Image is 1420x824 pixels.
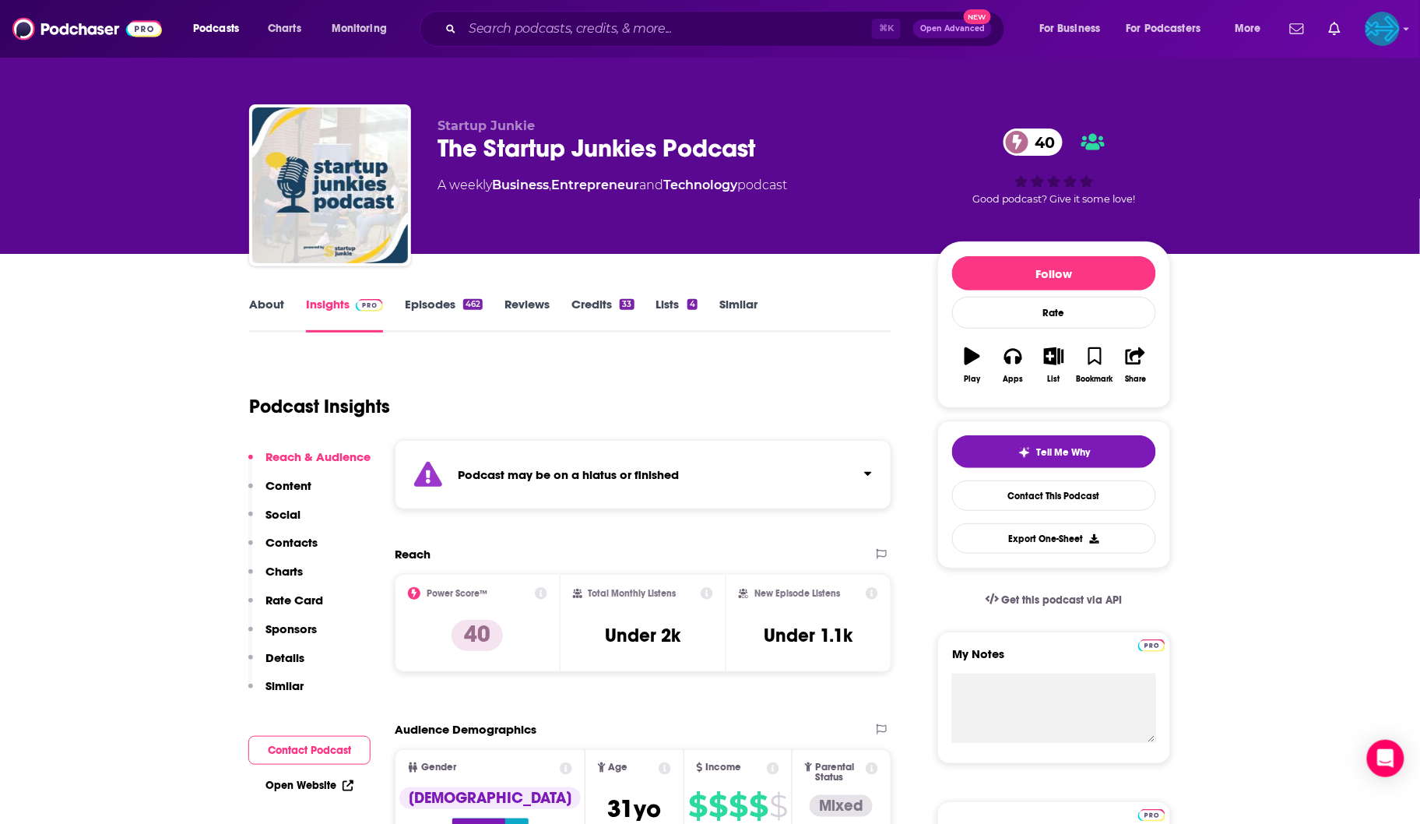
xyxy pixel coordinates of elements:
[268,18,301,40] span: Charts
[810,795,873,817] div: Mixed
[1077,375,1113,384] div: Bookmark
[639,178,663,192] span: and
[12,14,162,44] img: Podchaser - Follow, Share and Rate Podcasts
[708,794,727,819] span: $
[1125,375,1146,384] div: Share
[258,16,311,41] a: Charts
[248,622,317,650] button: Sponsors
[1028,16,1120,41] button: open menu
[248,678,304,707] button: Similar
[608,794,662,824] span: 31 yo
[754,588,840,599] h2: New Episode Listens
[1018,446,1031,459] img: tell me why sparkle
[438,118,535,133] span: Startup Junkie
[663,178,737,192] a: Technology
[937,118,1171,215] div: 40Good podcast? Give it some love!
[952,256,1156,291] button: Follow
[1366,12,1400,46] button: Show profile menu
[964,9,992,24] span: New
[265,449,371,464] p: Reach & Audience
[434,11,1020,47] div: Search podcasts, credits, & more...
[688,794,707,819] span: $
[952,646,1156,674] label: My Notes
[1002,593,1123,607] span: Get this podcast via API
[1366,12,1400,46] img: User Profile
[265,564,303,579] p: Charts
[1138,807,1165,822] a: Pro website
[438,176,787,195] div: A weekly podcast
[492,178,549,192] a: Business
[589,588,677,599] h2: Total Monthly Listens
[952,435,1156,468] button: tell me why sparkleTell Me Why
[452,620,503,651] p: 40
[952,523,1156,554] button: Export One-Sheet
[427,588,487,599] h2: Power Score™
[265,779,353,792] a: Open Website
[872,19,901,39] span: ⌘ K
[952,481,1156,511] a: Contact This Podcast
[1323,16,1347,42] a: Show notifications dropdown
[620,299,634,310] div: 33
[399,787,581,809] div: [DEMOGRAPHIC_DATA]
[973,581,1135,619] a: Get this podcast via API
[1003,129,1063,156] a: 40
[920,25,985,33] span: Open Advanced
[1366,12,1400,46] span: Logged in as backbonemedia
[1019,129,1063,156] span: 40
[395,722,536,737] h2: Audience Demographics
[1039,18,1101,40] span: For Business
[265,678,304,693] p: Similar
[993,337,1033,393] button: Apps
[458,467,679,482] strong: Podcast may be on a hiatus or finished
[749,794,768,819] span: $
[1224,16,1281,41] button: open menu
[551,178,639,192] a: Entrepreneur
[356,299,383,312] img: Podchaser Pro
[265,650,304,665] p: Details
[1138,809,1165,822] img: Podchaser Pro
[248,564,303,593] button: Charts
[248,507,301,536] button: Social
[1284,16,1310,42] a: Show notifications dropdown
[248,535,318,564] button: Contacts
[265,535,318,550] p: Contacts
[656,297,698,333] a: Lists4
[306,297,383,333] a: InsightsPodchaser Pro
[421,762,456,773] span: Gender
[193,18,239,40] span: Podcasts
[462,16,872,41] input: Search podcasts, credits, & more...
[321,16,407,41] button: open menu
[265,622,317,636] p: Sponsors
[1367,740,1404,777] div: Open Intercom Messenger
[549,178,551,192] span: ,
[395,440,891,509] section: Click to expand status details
[571,297,634,333] a: Credits33
[265,507,301,522] p: Social
[1074,337,1115,393] button: Bookmark
[609,762,628,773] span: Age
[252,107,408,263] img: The Startup Junkies Podcast
[769,794,787,819] span: $
[1138,639,1165,652] img: Podchaser Pro
[265,593,323,607] p: Rate Card
[972,193,1136,205] span: Good podcast? Give it some love!
[248,593,323,622] button: Rate Card
[248,478,311,507] button: Content
[764,624,853,647] h3: Under 1.1k
[605,624,680,647] h3: Under 2k
[249,395,390,418] h1: Podcast Insights
[1003,375,1024,384] div: Apps
[965,375,981,384] div: Play
[1116,337,1156,393] button: Share
[1037,446,1091,459] span: Tell Me Why
[265,478,311,493] p: Content
[952,297,1156,329] div: Rate
[504,297,550,333] a: Reviews
[913,19,992,38] button: Open AdvancedNew
[182,16,259,41] button: open menu
[687,299,698,310] div: 4
[395,547,431,562] h2: Reach
[815,762,863,783] span: Parental Status
[332,18,387,40] span: Monitoring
